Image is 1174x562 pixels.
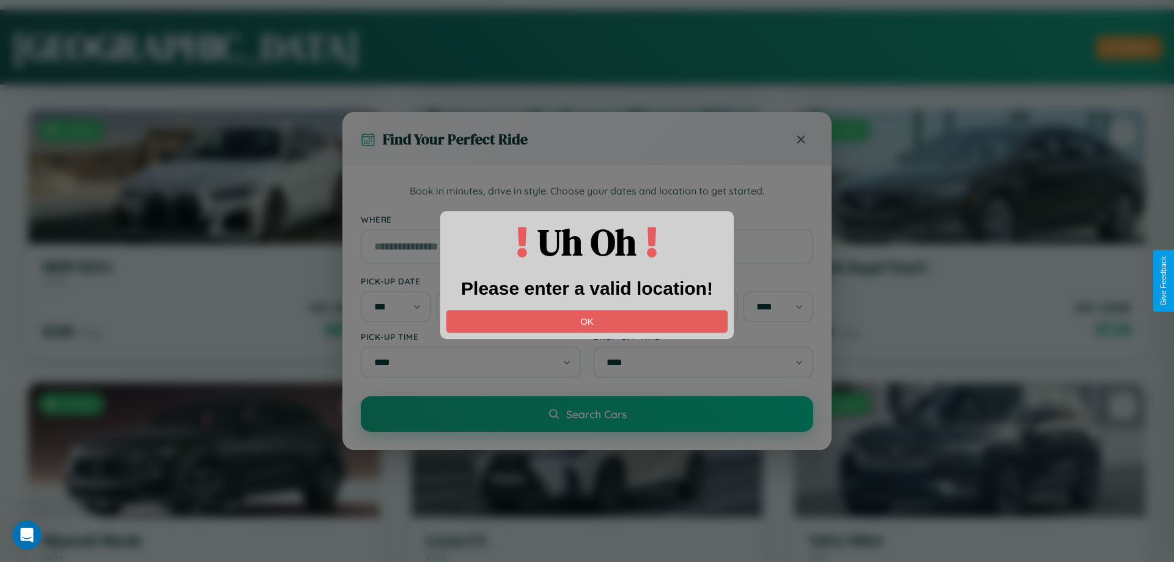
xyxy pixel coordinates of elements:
label: Pick-up Date [361,276,581,286]
p: Book in minutes, drive in style. Choose your dates and location to get started. [361,183,813,199]
label: Where [361,214,813,224]
label: Pick-up Time [361,331,581,342]
label: Drop-off Date [593,276,813,286]
label: Drop-off Time [593,331,813,342]
h3: Find Your Perfect Ride [383,129,528,149]
span: Search Cars [566,407,627,421]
